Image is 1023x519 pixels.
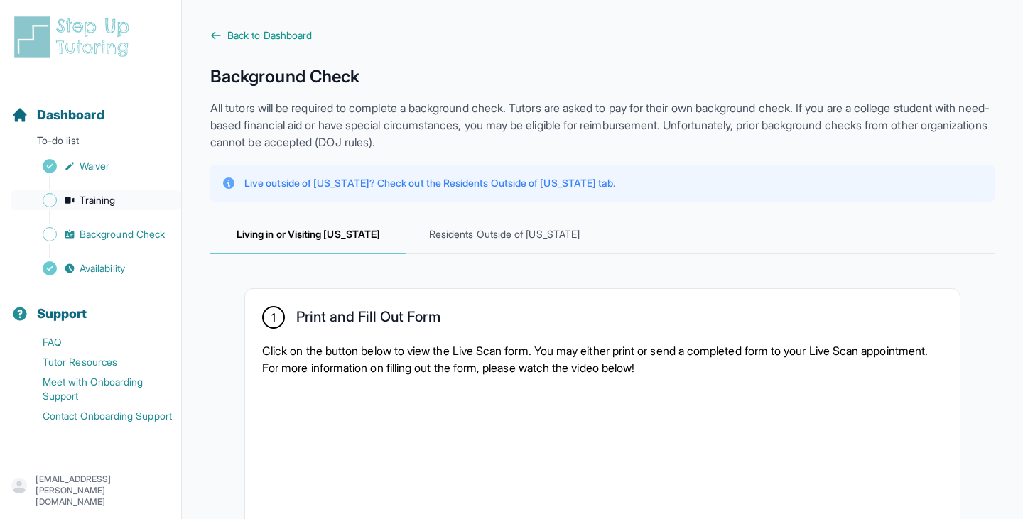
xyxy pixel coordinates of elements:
[6,133,175,153] p: To-do list
[11,258,181,278] a: Availability
[296,308,440,331] h2: Print and Fill Out Form
[11,352,181,372] a: Tutor Resources
[210,65,995,88] h1: Background Check
[406,216,602,254] span: Residents Outside of [US_STATE]
[210,28,995,43] a: Back to Dashboard
[11,406,181,426] a: Contact Onboarding Support
[210,216,995,254] nav: Tabs
[11,474,170,508] button: [EMAIL_ADDRESS][PERSON_NAME][DOMAIN_NAME]
[37,304,87,324] span: Support
[37,105,104,125] span: Dashboard
[80,193,116,207] span: Training
[262,342,943,376] p: Click on the button below to view the Live Scan form. You may either print or send a completed fo...
[6,281,175,329] button: Support
[11,190,181,210] a: Training
[210,99,995,151] p: All tutors will be required to complete a background check. Tutors are asked to pay for their own...
[11,14,138,60] img: logo
[271,309,276,326] span: 1
[227,28,312,43] span: Back to Dashboard
[6,82,175,131] button: Dashboard
[11,332,181,352] a: FAQ
[11,156,181,176] a: Waiver
[11,224,181,244] a: Background Check
[80,227,165,241] span: Background Check
[244,176,615,190] p: Live outside of [US_STATE]? Check out the Residents Outside of [US_STATE] tab.
[11,105,104,125] a: Dashboard
[80,261,125,275] span: Availability
[210,216,406,254] span: Living in or Visiting [US_STATE]
[36,474,170,508] p: [EMAIL_ADDRESS][PERSON_NAME][DOMAIN_NAME]
[11,372,181,406] a: Meet with Onboarding Support
[80,159,109,173] span: Waiver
